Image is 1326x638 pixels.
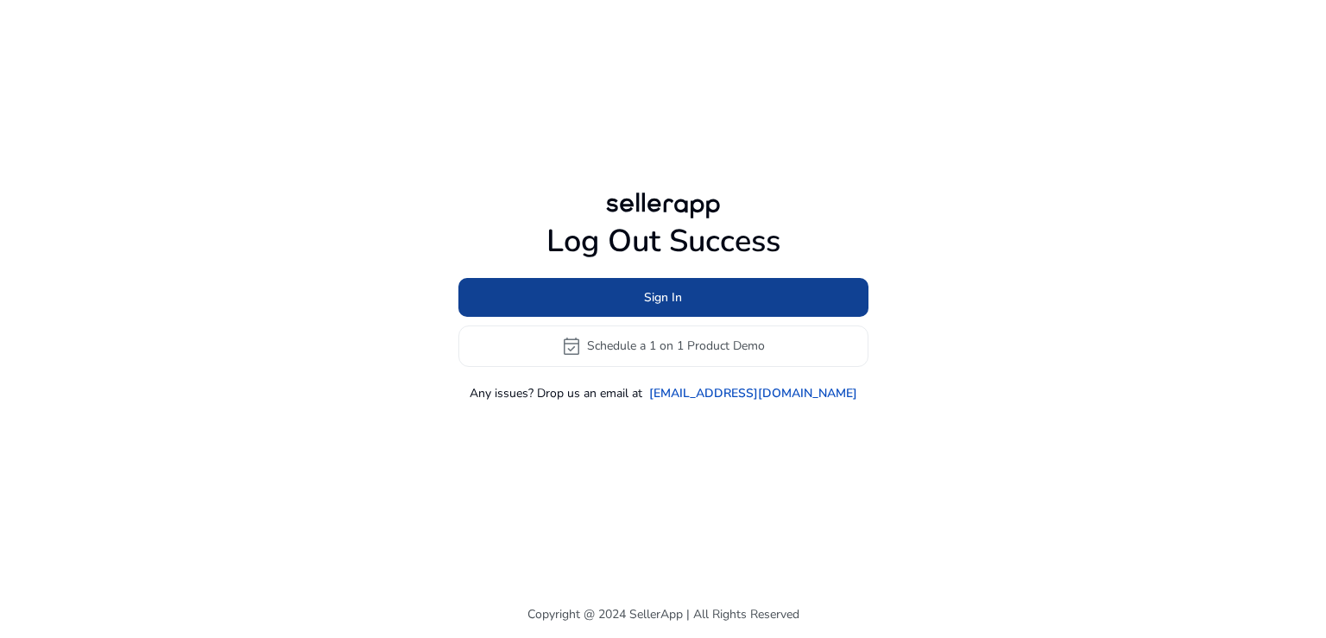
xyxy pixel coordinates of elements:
p: Any issues? Drop us an email at [470,384,642,402]
a: [EMAIL_ADDRESS][DOMAIN_NAME] [649,384,857,402]
button: Sign In [458,278,868,317]
span: event_available [561,336,582,357]
h1: Log Out Success [458,223,868,260]
button: event_availableSchedule a 1 on 1 Product Demo [458,325,868,367]
span: Sign In [644,288,682,306]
